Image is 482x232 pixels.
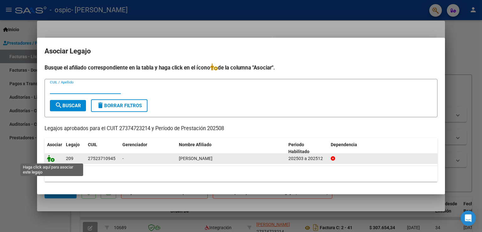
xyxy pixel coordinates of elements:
span: Nombre Afiliado [179,142,212,147]
span: Dependencia [331,142,357,147]
span: Borrar Filtros [97,103,142,108]
span: Gerenciador [122,142,147,147]
span: 209 [66,156,73,161]
span: MERELES LEDROZ BRIANNA [179,156,212,161]
h4: Busque el afiliado correspondiente en la tabla y haga click en el ícono de la columna "Asociar". [45,64,437,72]
datatable-header-cell: Periodo Habilitado [286,138,328,159]
span: - [122,156,124,161]
div: 27523710945 [88,155,115,162]
div: Open Intercom Messenger [461,211,476,226]
div: 202503 a 202512 [288,155,326,162]
span: Periodo Habilitado [288,142,309,154]
p: Legajos aprobados para el CUIT 27374723214 y Período de Prestación 202508 [45,125,437,133]
datatable-header-cell: Legajo [63,138,85,159]
mat-icon: delete [97,102,104,109]
span: Buscar [55,103,81,108]
span: CUIL [88,142,97,147]
span: Legajo [66,142,80,147]
button: Borrar Filtros [91,99,147,112]
span: Asociar [47,142,62,147]
mat-icon: search [55,102,62,109]
datatable-header-cell: CUIL [85,138,120,159]
datatable-header-cell: Asociar [45,138,63,159]
div: 1 registros [45,166,437,182]
datatable-header-cell: Nombre Afiliado [176,138,286,159]
button: Buscar [50,100,86,111]
h2: Asociar Legajo [45,45,437,57]
datatable-header-cell: Dependencia [328,138,438,159]
datatable-header-cell: Gerenciador [120,138,176,159]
